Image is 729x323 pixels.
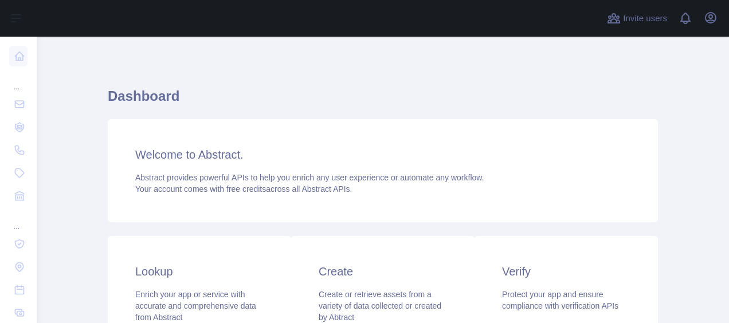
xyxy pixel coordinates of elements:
[108,87,658,115] h1: Dashboard
[135,147,630,163] h3: Welcome to Abstract.
[319,263,447,279] h3: Create
[9,208,28,231] div: ...
[319,290,441,322] span: Create or retrieve assets from a variety of data collected or created by Abtract
[502,263,630,279] h3: Verify
[135,184,352,194] span: Your account comes with across all Abstract APIs.
[605,9,669,27] button: Invite users
[135,263,264,279] h3: Lookup
[502,290,618,310] span: Protect your app and ensure compliance with verification APIs
[135,290,256,322] span: Enrich your app or service with accurate and comprehensive data from Abstract
[623,12,667,25] span: Invite users
[9,69,28,92] div: ...
[135,173,484,182] span: Abstract provides powerful APIs to help you enrich any user experience or automate any workflow.
[226,184,266,194] span: free credits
